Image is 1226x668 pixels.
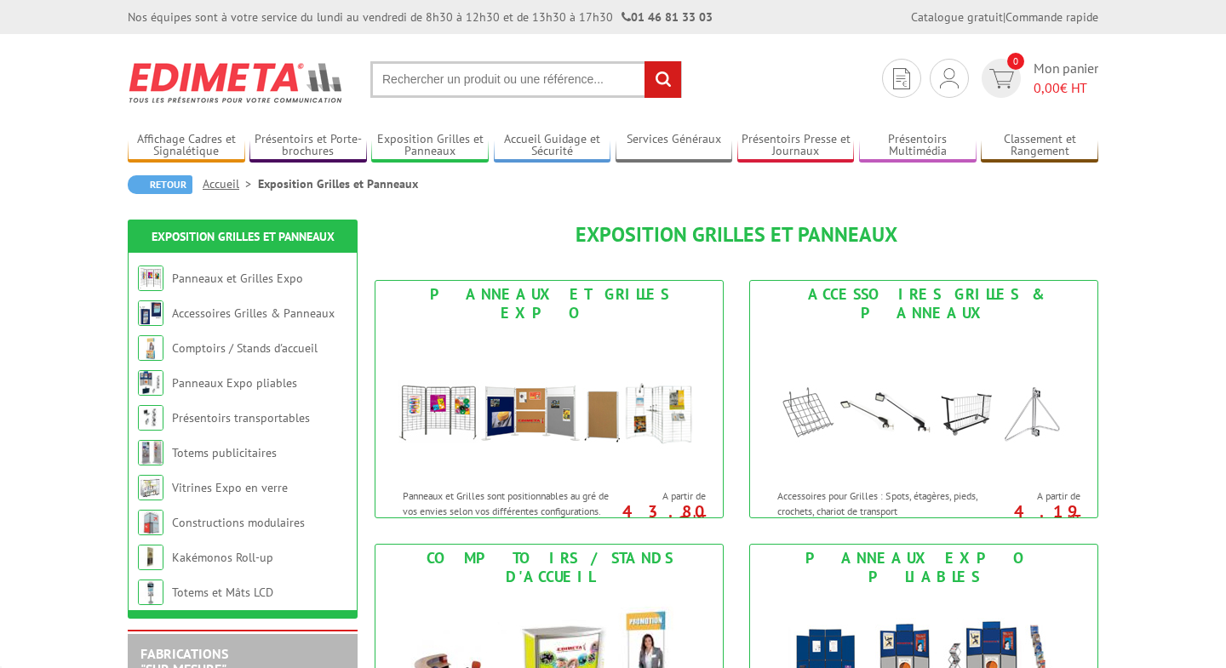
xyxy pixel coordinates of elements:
[172,375,297,391] a: Panneaux Expo pliables
[749,280,1098,518] a: Accessoires Grilles & Panneaux Accessoires Grilles & Panneaux Accessoires pour Grilles : Spots, é...
[138,265,163,291] img: Panneaux et Grilles Expo
[138,440,163,465] img: Totems publicitaires
[128,9,713,26] div: Nos équipes sont à votre service du lundi au vendredi de 8h30 à 12h30 et de 13h30 à 17h30
[249,132,367,160] a: Présentoirs et Porte-brochures
[172,271,303,286] a: Panneaux et Grilles Expo
[138,370,163,396] img: Panneaux Expo pliables
[619,489,706,503] span: A partir de
[172,515,305,530] a: Constructions modulaires
[172,340,318,356] a: Comptoirs / Stands d'accueil
[138,545,163,570] img: Kakémonos Roll-up
[138,300,163,326] img: Accessoires Grilles & Panneaux
[172,585,273,600] a: Totems et Mâts LCD
[622,9,713,25] strong: 01 46 81 33 03
[138,335,163,361] img: Comptoirs / Stands d'accueil
[693,511,706,526] sup: HT
[1007,53,1024,70] span: 0
[138,405,163,431] img: Présentoirs transportables
[616,132,733,160] a: Services Généraux
[172,305,335,321] a: Accessoires Grilles & Panneaux
[994,489,1080,503] span: A partir de
[777,488,988,517] p: Accessoires pour Grilles : Spots, étagères, pieds, crochets, chariot de transport
[985,506,1080,527] p: 4.19 €
[754,549,1093,586] div: Panneaux Expo pliables
[981,132,1098,160] a: Classement et Rangement
[172,480,288,495] a: Vitrines Expo en verre
[375,280,724,518] a: Panneaux et Grilles Expo Panneaux et Grilles Expo Panneaux et Grilles sont positionnables au gré ...
[645,61,681,98] input: rechercher
[893,68,910,89] img: devis rapide
[152,229,335,244] a: Exposition Grilles et Panneaux
[1005,9,1098,25] a: Commande rapide
[494,132,611,160] a: Accueil Guidage et Sécurité
[737,132,855,160] a: Présentoirs Presse et Journaux
[989,69,1014,88] img: devis rapide
[911,9,1003,25] a: Catalogue gratuit
[172,550,273,565] a: Kakémonos Roll-up
[128,175,192,194] a: Retour
[392,327,707,480] img: Panneaux et Grilles Expo
[172,445,277,460] a: Totems publicitaires
[380,549,719,586] div: Comptoirs / Stands d'accueil
[1034,59,1098,98] span: Mon panier
[138,510,163,535] img: Constructions modulaires
[128,51,345,114] img: Edimeta
[766,327,1081,480] img: Accessoires Grilles & Panneaux
[1034,78,1098,98] span: € HT
[1068,511,1080,526] sup: HT
[1034,79,1060,96] span: 0,00
[380,285,719,323] div: Panneaux et Grilles Expo
[203,176,258,191] a: Accueil
[977,59,1098,98] a: devis rapide 0 Mon panier 0,00€ HT
[138,475,163,500] img: Vitrines Expo en verre
[375,224,1098,246] h1: Exposition Grilles et Panneaux
[610,506,706,527] p: 43.80 €
[370,61,682,98] input: Rechercher un produit ou une référence...
[371,132,489,160] a: Exposition Grilles et Panneaux
[138,580,163,605] img: Totems et Mâts LCD
[754,285,1093,323] div: Accessoires Grilles & Panneaux
[940,68,959,88] img: devis rapide
[911,9,1098,26] div: |
[859,132,977,160] a: Présentoirs Multimédia
[172,410,310,425] a: Présentoirs transportables
[128,132,245,160] a: Affichage Cadres et Signalétique
[258,175,418,192] li: Exposition Grilles et Panneaux
[403,488,614,517] p: Panneaux et Grilles sont positionnables au gré de vos envies selon vos différentes configurations.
